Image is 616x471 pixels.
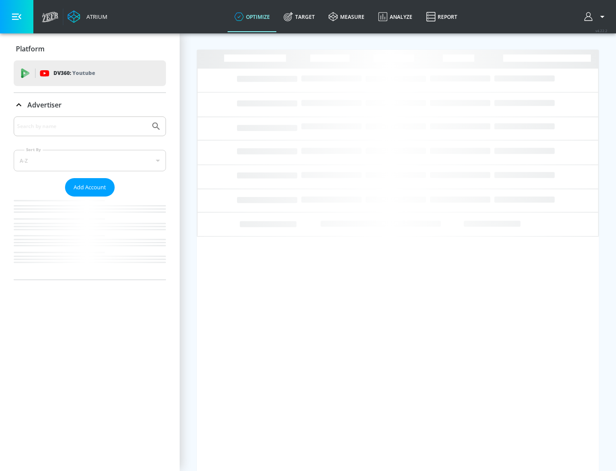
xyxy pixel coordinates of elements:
div: Platform [14,37,166,61]
span: Add Account [74,182,106,192]
label: Sort By [24,147,43,152]
p: Advertiser [27,100,62,110]
a: measure [322,1,371,32]
span: v 4.22.2 [595,28,607,33]
a: Target [277,1,322,32]
div: Advertiser [14,116,166,280]
input: Search by name [17,121,147,132]
div: A-Z [14,150,166,171]
p: DV360: [53,69,95,78]
a: Analyze [371,1,419,32]
a: Report [419,1,464,32]
p: Youtube [72,69,95,78]
p: Platform [16,44,44,54]
nav: list of Advertiser [14,197,166,280]
a: Atrium [68,10,107,23]
div: Advertiser [14,93,166,117]
a: optimize [228,1,277,32]
div: DV360: Youtube [14,60,166,86]
button: Add Account [65,178,115,197]
div: Atrium [83,13,107,21]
